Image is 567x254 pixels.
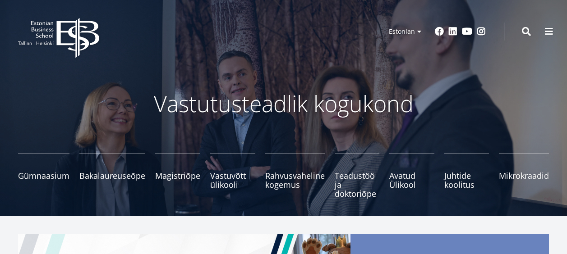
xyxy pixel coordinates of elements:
a: Magistriõpe [155,153,200,198]
span: Mikrokraadid [499,171,549,180]
span: Juhtide koolitus [444,171,489,189]
span: Teadustöö ja doktoriõpe [335,171,380,198]
span: Rahvusvaheline kogemus [265,171,325,189]
span: Avatud Ülikool [389,171,434,189]
a: Linkedin [448,27,457,36]
span: Gümnaasium [18,171,69,180]
a: Gümnaasium [18,153,69,198]
a: Rahvusvaheline kogemus [265,153,325,198]
a: Teadustöö ja doktoriõpe [335,153,380,198]
span: Bakalaureuseõpe [79,171,145,180]
a: Bakalaureuseõpe [79,153,145,198]
a: Instagram [477,27,486,36]
span: Vastuvõtt ülikooli [210,171,255,189]
p: Vastutusteadlik kogukond [45,90,523,117]
a: Juhtide koolitus [444,153,489,198]
a: Mikrokraadid [499,153,549,198]
a: Youtube [462,27,472,36]
a: Vastuvõtt ülikooli [210,153,255,198]
a: Avatud Ülikool [389,153,434,198]
span: Magistriõpe [155,171,200,180]
a: Facebook [435,27,444,36]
